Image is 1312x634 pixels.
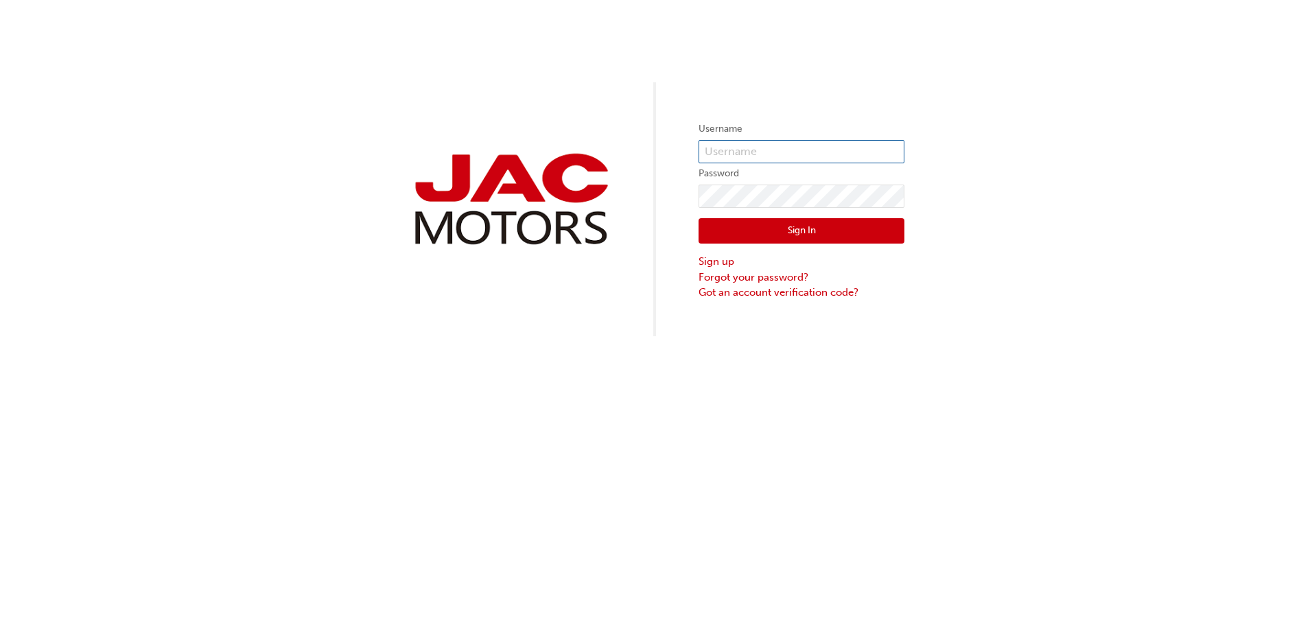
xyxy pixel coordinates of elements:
img: jac-portal [408,148,613,250]
label: Password [699,165,904,182]
a: Forgot your password? [699,270,904,285]
label: Username [699,121,904,137]
a: Got an account verification code? [699,285,904,301]
a: Sign up [699,254,904,270]
button: Sign In [699,218,904,244]
input: Username [699,140,904,163]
